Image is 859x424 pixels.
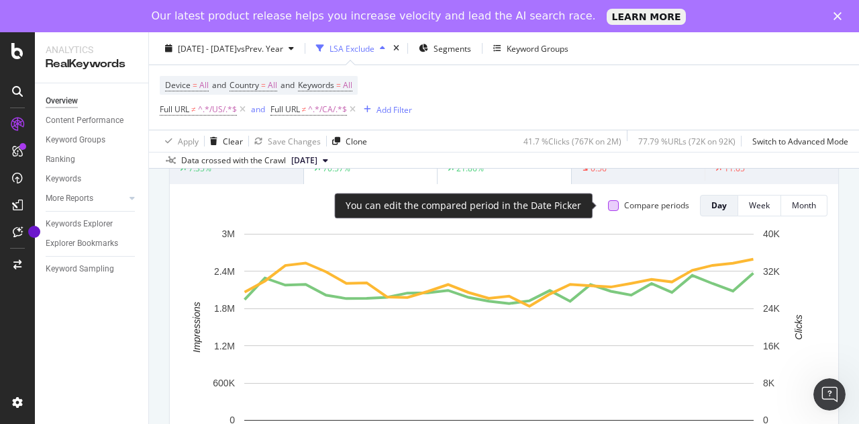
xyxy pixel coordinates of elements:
[237,42,283,54] span: vs Prev. Year
[327,130,367,152] button: Clone
[212,79,226,91] span: and
[46,262,114,276] div: Keyword Sampling
[213,378,235,388] text: 600K
[724,163,745,174] div: 11.65
[46,192,125,206] a: More Reports
[214,266,235,277] text: 2.4M
[214,341,235,351] text: 1.2M
[711,200,727,211] div: Day
[792,200,816,211] div: Month
[261,79,266,91] span: =
[336,79,341,91] span: =
[456,163,484,174] div: 21.86%
[781,195,827,216] button: Month
[160,130,199,152] button: Apply
[191,103,196,115] span: ≠
[523,135,621,146] div: 41.7 % Clicks ( 767K on 2M )
[46,217,139,231] a: Keywords Explorer
[286,153,334,169] button: [DATE]
[752,135,848,146] div: Switch to Advanced Mode
[763,228,780,239] text: 40K
[46,94,139,108] a: Overview
[358,101,412,118] button: Add Filter
[330,42,374,54] div: LSA Exclude
[268,76,277,95] span: All
[308,100,347,119] span: ^.*/CA/.*$
[376,103,412,115] div: Add Filter
[181,155,286,167] div: Data crossed with the Crawl
[46,217,113,231] div: Keywords Explorer
[222,228,235,239] text: 3M
[311,38,391,59] button: LSA Exclude
[346,199,581,212] div: You can edit the compared period in the Date Picker
[302,103,307,115] span: ≠
[813,378,846,411] iframe: Intercom live chat
[591,163,607,174] div: 0.56
[46,94,78,108] div: Overview
[28,226,40,238] div: Tooltip anchor
[178,42,237,54] span: [DATE] - [DATE]
[198,100,237,119] span: ^.*/US/.*$
[223,135,243,146] div: Clear
[46,237,118,251] div: Explorer Bookmarks
[214,303,235,314] text: 1.8M
[298,79,334,91] span: Keywords
[46,172,139,186] a: Keywords
[46,153,139,167] a: Ranking
[46,43,138,56] div: Analytics
[763,303,780,314] text: 24K
[833,12,847,20] div: Close
[46,237,139,251] a: Explorer Bookmarks
[46,153,75,167] div: Ranking
[46,56,138,72] div: RealKeywords
[160,38,299,59] button: [DATE] - [DATE]vsPrev. Year
[160,103,189,115] span: Full URL
[189,163,211,174] div: 7.35%
[193,79,197,91] span: =
[46,262,139,276] a: Keyword Sampling
[434,42,471,54] span: Segments
[763,378,775,388] text: 8K
[488,38,574,59] button: Keyword Groups
[46,114,139,128] a: Content Performance
[46,172,81,186] div: Keywords
[323,163,350,174] div: 70.57%
[165,79,191,91] span: Device
[270,103,300,115] span: Full URL
[46,192,93,206] div: More Reports
[343,76,352,95] span: All
[281,79,295,91] span: and
[700,195,738,216] button: Day
[638,135,736,146] div: 77.79 % URLs ( 72K on 92K )
[46,133,105,147] div: Keyword Groups
[749,200,770,211] div: Week
[763,266,780,277] text: 32K
[191,302,202,352] text: Impressions
[793,314,804,339] text: Clicks
[249,130,321,152] button: Save Changes
[230,79,259,91] span: Country
[205,130,243,152] button: Clear
[607,9,687,25] a: LEARN MORE
[738,195,781,216] button: Week
[291,155,317,167] span: 2025 Aug. 21st
[178,135,199,146] div: Apply
[251,103,265,116] button: and
[413,38,476,59] button: Segments
[624,200,689,211] div: Compare periods
[391,42,402,55] div: times
[199,76,209,95] span: All
[747,130,848,152] button: Switch to Advanced Mode
[152,9,596,23] div: Our latest product release helps you increase velocity and lead the AI search race.
[346,135,367,146] div: Clone
[268,135,321,146] div: Save Changes
[46,133,139,147] a: Keyword Groups
[46,114,123,128] div: Content Performance
[763,341,780,351] text: 16K
[507,42,568,54] div: Keyword Groups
